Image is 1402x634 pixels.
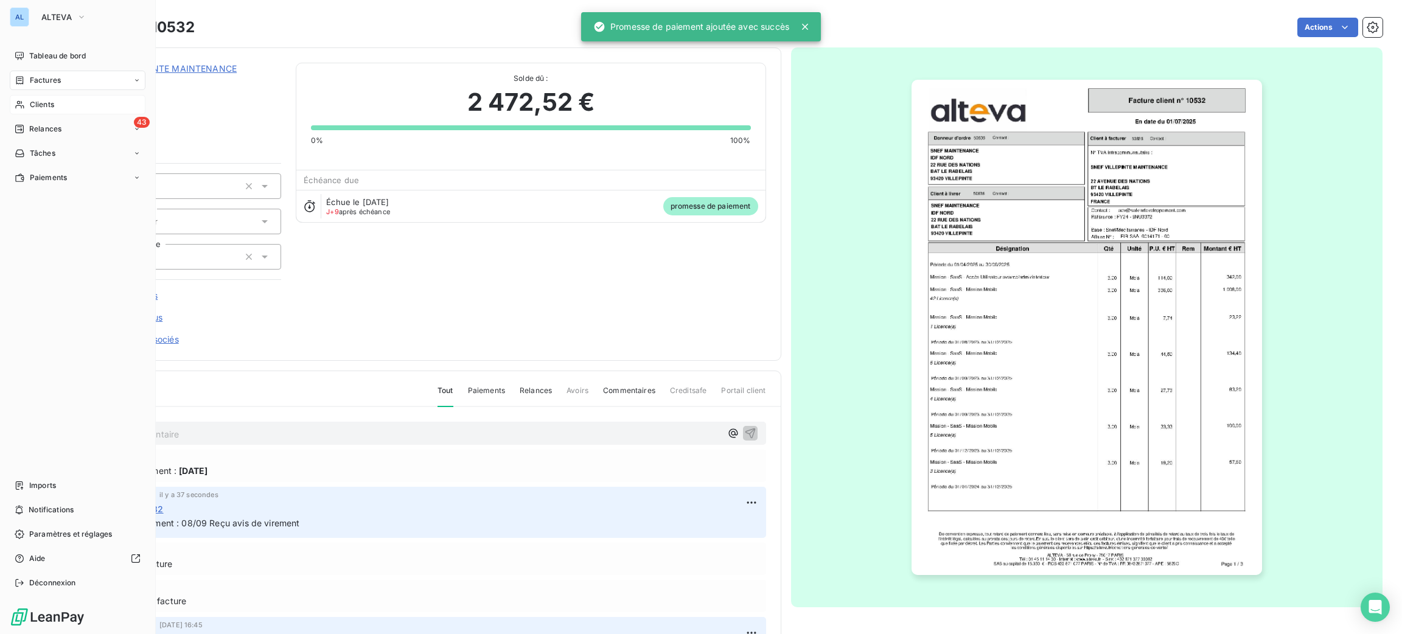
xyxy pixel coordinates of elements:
div: Open Intercom Messenger [1361,593,1390,622]
span: Déconnexion [29,577,76,588]
span: il y a 37 secondes [159,491,218,498]
span: Portail client [721,385,766,406]
img: Logo LeanPay [10,607,85,627]
span: Tout [438,385,453,407]
span: ALTEVA [41,12,72,22]
button: Actions [1297,18,1358,37]
span: Relances [520,385,552,406]
div: AL [10,7,29,27]
span: 0% [311,135,323,146]
a: SNEF VILLEPINTE MAINTENANCE [96,63,237,74]
span: Paramètres et réglages [29,529,112,540]
img: invoice_thumbnail [912,80,1262,575]
span: 100% [730,135,751,146]
span: C_50636_ALT [96,77,281,87]
span: Aide [29,553,46,564]
span: Tableau de bord [29,51,86,61]
span: 43 [134,117,150,128]
span: Imports [29,480,56,491]
span: Paiements [468,385,505,406]
span: J+9 [326,207,338,216]
span: Échue le [DATE] [326,197,389,207]
span: Tâches [30,148,55,159]
span: [DATE] [179,464,208,477]
a: Aide [10,549,145,568]
span: Échéance due [304,175,359,185]
span: 2 472,52 € [467,84,595,120]
span: Clients [30,99,54,110]
span: Promesse de paiement : 08/09 Reçu avis de virement [81,518,300,528]
span: après échéance [326,208,390,215]
span: Paiements [30,172,67,183]
span: Factures [30,75,61,86]
span: Relances [29,124,61,134]
div: Promesse de paiement ajoutée avec succès [593,16,789,38]
span: Avoirs [567,385,588,406]
span: Notifications [29,504,74,515]
span: Commentaires [603,385,655,406]
span: promesse de paiement [663,197,758,215]
span: Solde dû : [311,73,750,84]
span: [DATE] 16:45 [159,621,203,629]
span: Creditsafe [670,385,707,406]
